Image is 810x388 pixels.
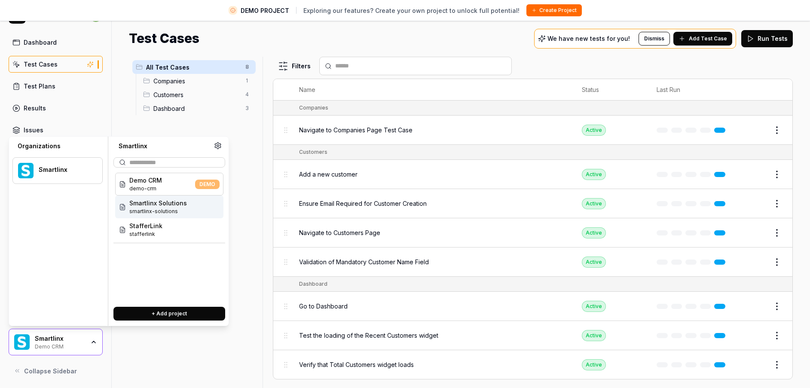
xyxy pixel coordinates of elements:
div: Test Plans [24,82,55,91]
div: Suggestions [113,171,225,300]
span: Add Test Case [689,35,727,43]
button: Smartlinx LogoSmartlinxDemo CRM [9,329,103,355]
span: Dashboard [153,104,240,113]
span: 8 [242,62,252,72]
span: Companies [153,76,240,86]
button: Run Tests [741,30,793,47]
span: All Test Cases [146,63,240,72]
div: Results [24,104,46,113]
span: 4 [242,89,252,100]
span: Go to Dashboard [299,302,348,311]
div: Organizations [12,142,103,150]
span: 1 [242,76,252,86]
div: Test Cases [24,60,58,69]
span: Verify that Total Customers widget loads [299,360,414,369]
span: Navigate to Customers Page [299,228,380,237]
button: Dismiss [639,32,670,46]
div: Demo CRM [35,342,85,349]
tr: Test the loading of the Recent Customers widgetActive [273,321,792,350]
span: 3 [242,103,252,113]
tr: Navigate to Companies Page Test CaseActive [273,116,792,145]
span: Project ID: IXE0 [129,185,162,192]
span: Project ID: RpbL [129,208,187,215]
div: Drag to reorderCompanies1 [140,74,256,88]
span: Collapse Sidebar [24,367,77,376]
div: Customers [299,148,327,156]
div: Drag to reorderCustomers4 [140,88,256,101]
div: Active [582,125,606,136]
tr: Go to DashboardActive [273,292,792,321]
a: Test Plans [9,78,103,95]
span: DEMO PROJECT [241,6,289,15]
span: StafferLink [129,221,162,230]
button: Create Project [526,4,582,16]
span: Smartlinx Solutions [129,199,187,208]
div: Active [582,257,606,268]
th: Last Run [648,79,737,101]
span: Demo CRM [129,176,162,185]
span: Add a new customer [299,170,358,179]
a: Issues [9,122,103,138]
tr: Verify that Total Customers widget loadsActive [273,350,792,379]
tr: Navigate to Customers PageActive [273,218,792,247]
img: Smartlinx Logo [14,334,30,350]
tr: Ensure Email Required for Customer CreationActive [273,189,792,218]
button: Add Test Case [673,32,732,46]
div: Active [582,301,606,312]
div: Smartlinx [113,142,214,150]
div: Smartlinx [35,335,85,342]
span: Test the loading of the Recent Customers widget [299,331,438,340]
div: Active [582,359,606,370]
div: Active [582,227,606,238]
span: Ensure Email Required for Customer Creation [299,199,427,208]
img: Smartlinx Logo [18,163,34,178]
div: Active [582,169,606,180]
th: Status [573,79,648,101]
div: Drag to reorderDashboard3 [140,101,256,115]
div: Active [582,198,606,209]
th: Name [290,79,574,101]
span: Project ID: r6Yf [129,230,162,238]
button: + Add project [113,307,225,321]
tr: Add a new customerActive [273,160,792,189]
button: Collapse Sidebar [9,362,103,379]
div: Smartlinx [39,166,91,174]
span: DEMO [195,180,220,189]
button: Smartlinx LogoSmartlinx [12,157,103,184]
div: Dashboard [24,38,57,47]
span: Exploring our features? Create your own project to unlock full potential! [303,6,520,15]
span: Validation of Mandatory Customer Name Field [299,257,429,266]
button: Filters [273,58,316,75]
span: Navigate to Companies Page Test Case [299,125,413,134]
div: Active [582,330,606,341]
div: Issues [24,125,43,134]
a: Organization settings [214,142,222,152]
span: Customers [153,90,240,99]
h1: Test Cases [129,29,199,48]
div: Companies [299,104,328,112]
div: Dashboard [299,280,327,288]
a: Results [9,100,103,116]
a: Test Cases [9,56,103,73]
a: Dashboard [9,34,103,51]
tr: Validation of Mandatory Customer Name FieldActive [273,247,792,277]
p: We have new tests for you! [547,36,630,42]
